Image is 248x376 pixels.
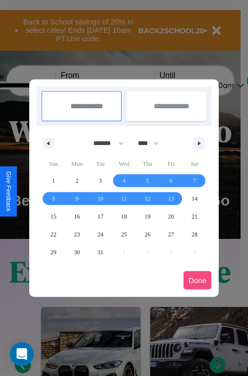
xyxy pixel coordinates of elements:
button: 26 [136,226,159,243]
span: Thu [136,156,159,172]
span: 11 [121,190,127,208]
span: 13 [168,190,174,208]
button: 27 [159,226,183,243]
button: 19 [136,208,159,226]
button: 25 [112,226,135,243]
span: Wed [112,156,135,172]
button: 16 [65,208,88,226]
button: Done [184,271,211,290]
span: Mon [65,156,88,172]
button: 22 [42,226,65,243]
button: 9 [65,190,88,208]
button: 3 [89,172,112,190]
span: 4 [123,172,125,190]
span: 19 [144,208,150,226]
button: 18 [112,208,135,226]
span: 14 [191,190,197,208]
button: 6 [159,172,183,190]
span: 20 [168,208,174,226]
span: 26 [144,226,150,243]
span: Tue [89,156,112,172]
button: 29 [42,243,65,261]
span: 29 [51,243,57,261]
span: 31 [98,243,104,261]
span: 23 [74,226,80,243]
button: 10 [89,190,112,208]
span: 15 [51,208,57,226]
span: 18 [121,208,127,226]
button: 8 [42,190,65,208]
button: 13 [159,190,183,208]
button: 28 [183,226,206,243]
span: 12 [144,190,150,208]
span: 2 [75,172,78,190]
span: 5 [146,172,149,190]
button: 31 [89,243,112,261]
button: 15 [42,208,65,226]
button: 4 [112,172,135,190]
div: Give Feedback [5,171,12,212]
span: 24 [98,226,104,243]
button: 30 [65,243,88,261]
span: 28 [191,226,197,243]
span: 21 [191,208,197,226]
span: 10 [98,190,104,208]
span: 27 [168,226,174,243]
span: 6 [170,172,173,190]
button: 1 [42,172,65,190]
span: 8 [52,190,55,208]
button: 17 [89,208,112,226]
span: 9 [75,190,78,208]
button: 11 [112,190,135,208]
button: 24 [89,226,112,243]
span: 1 [52,172,55,190]
span: 17 [98,208,104,226]
span: 7 [193,172,196,190]
button: 20 [159,208,183,226]
div: Open Intercom Messenger [10,342,34,366]
span: Sat [183,156,206,172]
button: 21 [183,208,206,226]
span: 16 [74,208,80,226]
span: 25 [121,226,127,243]
button: 12 [136,190,159,208]
button: 2 [65,172,88,190]
span: 30 [74,243,80,261]
button: 14 [183,190,206,208]
button: 7 [183,172,206,190]
button: 5 [136,172,159,190]
button: 23 [65,226,88,243]
span: Sun [42,156,65,172]
span: 22 [51,226,57,243]
span: 3 [99,172,102,190]
span: Fri [159,156,183,172]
